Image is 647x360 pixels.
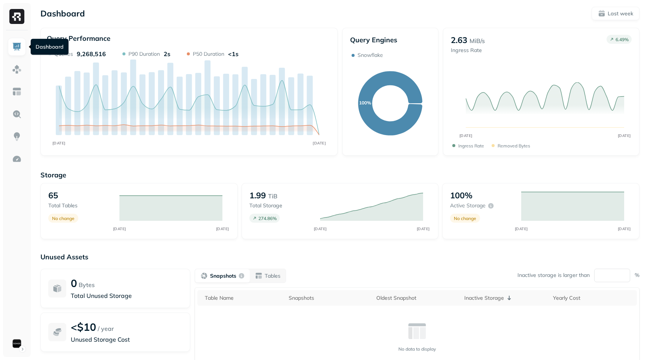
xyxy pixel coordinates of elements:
[205,295,281,302] div: Table Name
[464,295,504,302] p: Inactive Storage
[417,226,430,231] tspan: [DATE]
[12,154,22,164] img: Optimization
[164,50,170,58] p: 2s
[228,50,239,58] p: <1s
[289,295,369,302] div: Snapshots
[592,7,640,20] button: Last week
[608,10,633,17] p: Last week
[113,226,126,231] tspan: [DATE]
[617,226,631,231] tspan: [DATE]
[40,171,640,179] p: Storage
[12,87,22,97] img: Asset Explorer
[451,47,485,54] p: Ingress Rate
[616,37,629,42] p: 6.49 %
[193,51,224,58] p: P50 Duration
[77,50,106,58] p: 9,268,516
[358,52,383,59] p: Snowflake
[52,141,66,146] tspan: [DATE]
[498,143,530,149] p: Removed bytes
[553,295,633,302] div: Yearly Cost
[265,272,280,280] p: Tables
[52,216,75,221] p: No change
[459,133,472,138] tspan: [DATE]
[71,277,77,290] p: 0
[258,216,277,221] p: 274.86 %
[71,320,96,333] p: <$10
[128,51,160,58] p: P90 Duration
[470,36,485,45] p: MiB/s
[249,202,313,209] p: Total storage
[517,272,590,279] p: Inactive storage is larger than
[398,346,436,352] p: No data to display
[313,141,326,146] tspan: [DATE]
[458,143,484,149] p: Ingress Rate
[12,64,22,74] img: Assets
[47,34,110,43] p: Query Performance
[454,216,476,221] p: No change
[48,202,112,209] p: Total tables
[210,272,236,280] p: Snapshots
[71,291,182,300] p: Total Unused Storage
[40,253,640,261] p: Unused Assets
[48,190,58,201] p: 65
[98,324,114,333] p: / year
[359,100,371,106] text: 100%
[314,226,327,231] tspan: [DATE]
[12,338,22,349] img: Sonos
[451,35,467,45] p: 2.63
[40,8,85,19] p: Dashboard
[450,190,473,201] p: 100%
[450,202,486,209] p: Active storage
[71,335,182,344] p: Unused Storage Cost
[617,133,631,138] tspan: [DATE]
[12,132,22,141] img: Insights
[635,272,640,279] p: %
[249,190,266,201] p: 1.99
[514,226,528,231] tspan: [DATE]
[216,226,229,231] tspan: [DATE]
[268,192,277,201] p: TiB
[9,9,24,24] img: Ryft
[350,36,431,44] p: Query Engines
[79,280,95,289] p: Bytes
[12,42,22,52] img: Dashboard
[31,39,69,55] div: Dashboard
[376,295,456,302] div: Oldest Snapshot
[12,109,22,119] img: Query Explorer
